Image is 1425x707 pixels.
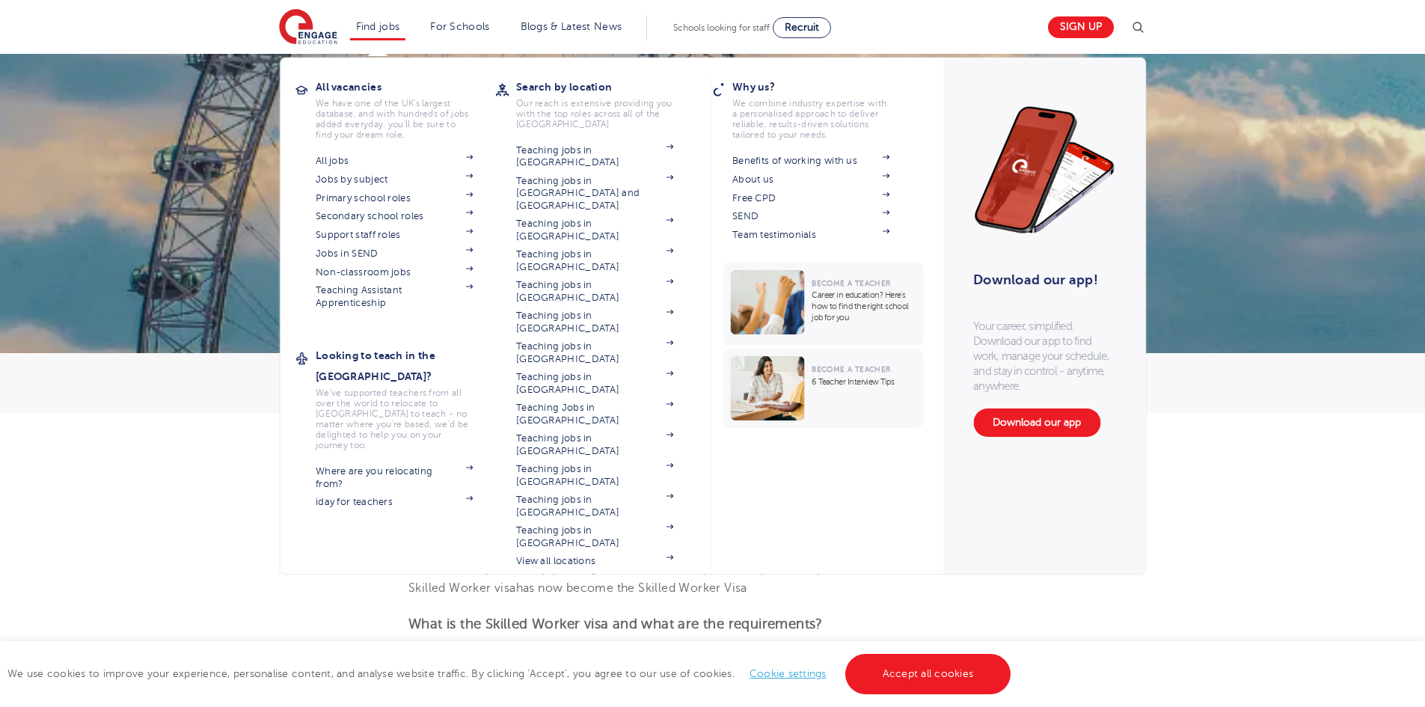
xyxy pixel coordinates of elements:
a: Blogs & Latest News [521,21,622,32]
a: Sign up [1048,16,1114,38]
a: Download our app [973,408,1100,437]
a: Support staff roles [316,229,473,241]
span: Recruit [785,22,819,33]
img: Engage Education [279,9,337,46]
a: Benefits of working with us [732,155,889,167]
a: Team testimonials [732,229,889,241]
a: Why us?We combine industry expertise with a personalised approach to deliver reliable, results-dr... [732,76,912,140]
a: Teaching jobs in [GEOGRAPHIC_DATA] [516,524,673,549]
p: We combine industry expertise with a personalised approach to deliver reliable, results-driven so... [732,98,889,140]
h3: Looking to teach in the [GEOGRAPHIC_DATA]? [316,345,495,387]
a: Accept all cookies [845,654,1011,694]
b: What is the Skilled Worker visa and what are the requirements? [408,616,823,631]
span: Become a Teacher [812,279,890,287]
a: Teaching jobs in [GEOGRAPHIC_DATA] [516,340,673,365]
a: View all locations [516,555,673,567]
a: Become a Teacher6 Teacher Interview Tips [723,349,927,428]
p: We've supported teachers from all over the world to relocate to [GEOGRAPHIC_DATA] to teach - no m... [316,388,473,450]
p: 6 Teacher Interview Tips [812,376,916,388]
a: For Schools [430,21,489,32]
a: Looking to teach in the [GEOGRAPHIC_DATA]?We've supported teachers from all over the world to rel... [316,345,495,450]
a: Teaching jobs in [GEOGRAPHIC_DATA] [516,279,673,304]
a: Primary school roles [316,192,473,204]
a: Teaching jobs in [GEOGRAPHIC_DATA] [516,248,673,273]
a: Jobs by subject [316,174,473,186]
a: Secondary school roles [316,210,473,222]
a: Teaching jobs in [GEOGRAPHIC_DATA] [516,463,673,488]
span: Become a Teacher [812,365,890,373]
a: Teaching jobs in [GEOGRAPHIC_DATA] [516,218,673,242]
p: Your career, simplified. Download our app to find work, manage your schedule, and stay in control... [973,319,1115,394]
a: Find jobs [356,21,400,32]
a: Teaching Assistant Apprenticeship [316,284,473,309]
a: Teaching jobs in [GEOGRAPHIC_DATA] [516,494,673,518]
h3: Why us? [732,76,912,97]
span: In recent years, the UK has made changes and enhancements to many different types of visas for [G... [408,522,1009,595]
a: Cookie settings [750,668,827,679]
a: Teaching jobs in [GEOGRAPHIC_DATA] [516,310,673,334]
a: All vacanciesWe have one of the UK's largest database. and with hundreds of jobs added everyday. ... [316,76,495,140]
a: Free CPD [732,192,889,204]
a: Teaching jobs in [GEOGRAPHIC_DATA] [516,371,673,396]
a: Recruit [773,17,831,38]
h3: Download our app! [973,263,1109,296]
a: About us [732,174,889,186]
span: We use cookies to improve your experience, personalise content, and analyse website traffic. By c... [7,668,1014,679]
p: Career in education? Here’s how to find the right school job for you [812,290,916,323]
a: Become a TeacherCareer in education? Here’s how to find the right school job for you [723,263,927,346]
a: Search by locationOur reach is extensive providing you with the top roles across all of the [GEOG... [516,76,696,129]
span: Schools looking for staff [673,22,770,33]
p: Our reach is extensive providing you with the top roles across all of the [GEOGRAPHIC_DATA] [516,98,673,129]
a: SEND [732,210,889,222]
a: Jobs in SEND [316,248,473,260]
a: Where are you relocating from? [316,465,473,490]
a: Teaching Jobs in [GEOGRAPHIC_DATA] [516,402,673,426]
h3: Search by location [516,76,696,97]
a: Teaching jobs in [GEOGRAPHIC_DATA] [516,432,673,457]
a: All jobs [316,155,473,167]
a: iday for teachers [316,496,473,508]
a: Teaching jobs in [GEOGRAPHIC_DATA] and [GEOGRAPHIC_DATA] [516,175,673,212]
p: We have one of the UK's largest database. and with hundreds of jobs added everyday. you'll be sur... [316,98,473,140]
h3: All vacancies [316,76,495,97]
a: Teaching jobs in [GEOGRAPHIC_DATA] [516,144,673,169]
a: Non-classroom jobs [316,266,473,278]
